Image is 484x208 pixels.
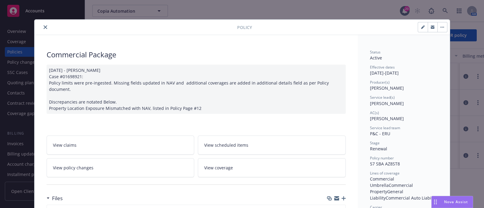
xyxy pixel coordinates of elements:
[204,142,248,148] span: View scheduled items
[431,196,473,208] button: Nova Assist
[370,182,414,194] span: Commercial Property
[47,194,63,202] div: Files
[42,24,49,31] button: close
[237,24,252,30] span: Policy
[370,161,400,167] span: 57 SBA AZ8ST8
[370,176,395,188] span: Commercial Umbrella
[444,199,468,204] span: Nova Assist
[370,55,382,61] span: Active
[370,155,394,161] span: Policy number
[370,110,379,115] span: AC(s)
[198,136,346,155] a: View scheduled items
[53,142,77,148] span: View claims
[370,95,395,100] span: Service lead(s)
[47,50,346,60] div: Commercial Package
[47,65,346,114] div: [DATE] - [PERSON_NAME] Case #01698921: Policy limits were pre-ingested. Missing fields updated in...
[370,131,390,136] span: P&C - ERU
[52,194,63,202] h3: Files
[370,146,387,152] span: Renewal
[370,65,395,70] span: Effective dates
[370,116,404,121] span: [PERSON_NAME]
[53,165,93,171] span: View policy changes
[370,189,404,201] span: General Liability
[198,158,346,177] a: View coverage
[370,171,400,176] span: Lines of coverage
[370,80,390,85] span: Producer(s)
[370,125,400,130] span: Service lead team
[204,165,233,171] span: View coverage
[47,158,195,177] a: View policy changes
[370,50,381,55] span: Status
[47,136,195,155] a: View claims
[370,85,404,91] span: [PERSON_NAME]
[370,65,438,76] div: [DATE] - [DATE]
[370,101,404,106] span: [PERSON_NAME]
[432,196,439,208] div: Drag to move
[386,195,437,201] span: Commercial Auto Liability
[370,140,380,146] span: Stage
